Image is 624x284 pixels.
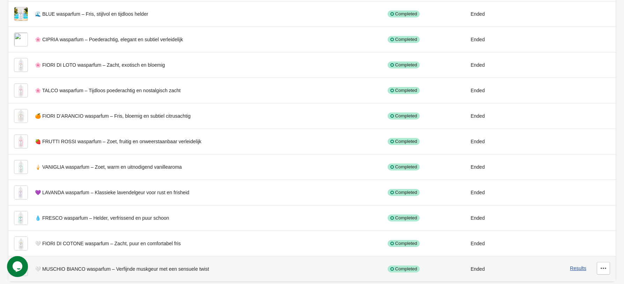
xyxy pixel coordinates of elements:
[388,87,420,94] div: Completed
[14,58,375,72] div: 🌸 FIORI DI LOTO wasparfum – Zacht, exotisch en bloemig
[14,83,375,97] div: 🌸 TALCO wasparfum – Tijdloos poederachtig en nostalgisch zacht
[471,236,512,250] div: Ended
[388,10,420,17] div: Completed
[14,134,375,148] div: 🍓 FRUTTI ROSSI wasparfum – Zoet, fruitig en onweerstaanbaar verleidelijk
[471,134,512,148] div: Ended
[14,160,375,174] div: 🍦 VANIGLIA wasparfum – Zoet, warm en uitnodigend vanillearoma
[14,185,375,199] div: 💜 LAVANDA wasparfum – Klassieke lavendelgeur voor rust en frisheid
[388,163,420,170] div: Completed
[471,109,512,123] div: Ended
[388,189,420,196] div: Completed
[14,211,375,225] div: 💧 FRESCO wasparfum – Helder, verfrissend en puur schoon
[14,262,375,276] div: 🤍 MUSCHIO BIANCO wasparfum – Verfijnde muskgeur met een sensuele twist
[388,36,420,43] div: Completed
[7,256,29,277] iframe: chat widget
[471,211,512,225] div: Ended
[471,7,512,21] div: Ended
[14,236,375,250] div: 🤍 FIORI DI COTONE wasparfum – Zacht, puur en comfortabel fris
[388,112,420,119] div: Completed
[388,61,420,68] div: Completed
[570,265,586,271] button: Results
[388,240,420,247] div: Completed
[471,160,512,174] div: Ended
[388,265,420,272] div: Completed
[14,7,375,21] div: 🌊 BLUE wasparfum – Fris, stijlvol en tijdloos helder
[471,83,512,97] div: Ended
[471,185,512,199] div: Ended
[471,262,512,276] div: Ended
[388,138,420,145] div: Completed
[388,214,420,221] div: Completed
[471,58,512,72] div: Ended
[14,109,375,123] div: 🍊 FIORI D’ARANCIO wasparfum – Fris, bloemig en subtiel citrusachtig
[14,32,375,46] div: 🌸 CIPRIA wasparfum – Poederachtig, elegant en subtiel verleidelijk
[471,32,512,46] div: Ended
